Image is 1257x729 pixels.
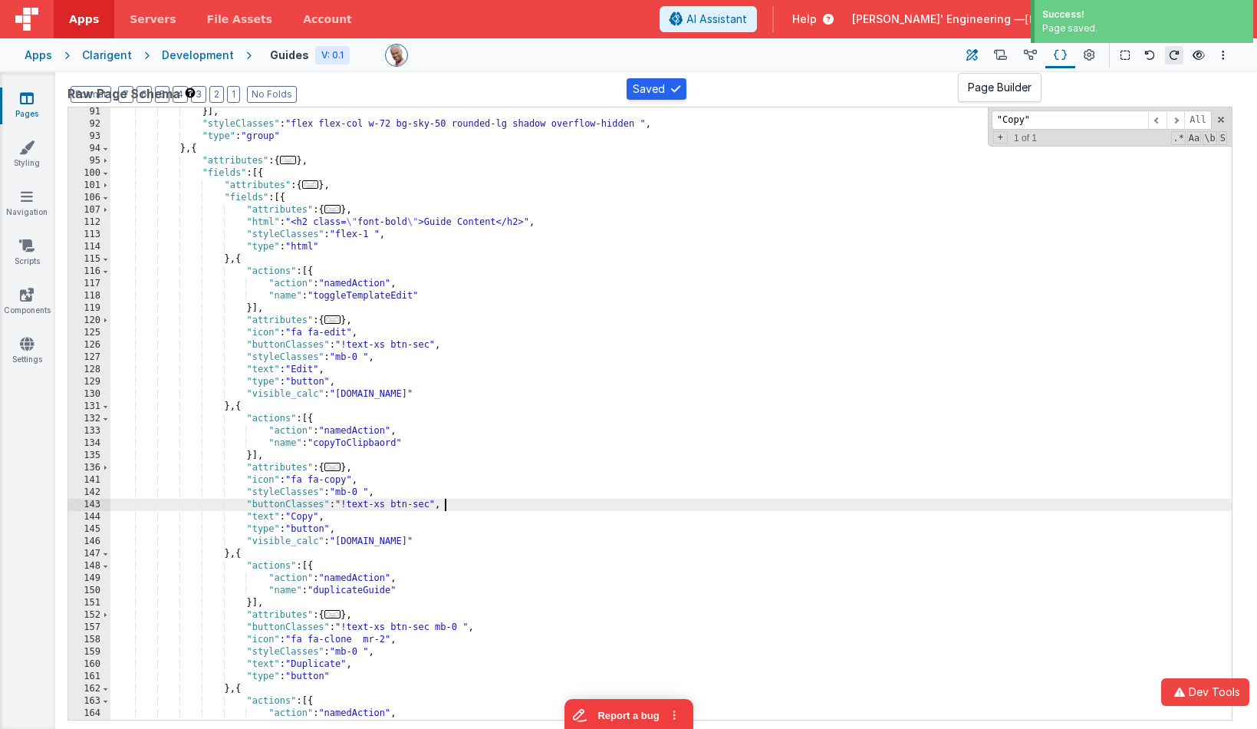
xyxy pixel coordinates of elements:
[660,6,757,32] button: AI Assistant
[25,48,52,63] div: Apps
[1203,131,1216,145] span: Whole Word Search
[209,86,224,103] button: 2
[68,634,110,646] div: 158
[68,474,110,487] div: 141
[1161,678,1249,706] button: Dev Tools
[686,12,747,27] span: AI Assistant
[68,658,110,671] div: 160
[68,401,110,413] div: 131
[852,12,1245,27] button: [PERSON_NAME]' Engineering — [EMAIL_ADDRESS][DOMAIN_NAME]
[68,499,110,511] div: 143
[1214,46,1232,64] button: Options
[68,708,110,720] div: 164
[386,45,407,66] img: 11ac31fe5dc3d0eff3fbbbf7b26fa6e1
[68,143,110,155] div: 94
[68,315,110,327] div: 120
[68,351,110,364] div: 127
[68,646,110,658] div: 159
[68,364,110,376] div: 128
[68,253,110,266] div: 115
[792,12,817,27] span: Help
[270,48,309,63] h4: Guides
[324,463,341,471] span: ...
[68,560,110,572] div: 148
[68,450,110,462] div: 135
[68,192,110,204] div: 106
[68,622,110,634] div: 157
[68,229,110,241] div: 113
[191,86,206,103] button: 3
[633,81,665,97] p: Saved
[71,86,111,103] button: Format
[68,413,110,425] div: 132
[1171,131,1185,145] span: RegExp Search
[324,610,341,618] span: ...
[68,487,110,499] div: 142
[1187,131,1201,145] span: CaseSensitive Search
[68,302,110,315] div: 119
[68,155,110,167] div: 95
[173,86,188,103] button: 4
[207,12,273,27] span: File Assets
[130,12,176,27] span: Servers
[68,597,110,609] div: 151
[68,278,110,290] div: 117
[68,695,110,708] div: 163
[68,216,110,229] div: 112
[992,111,1148,130] input: Search for
[68,130,110,143] div: 93
[68,241,110,253] div: 114
[1025,12,1213,27] span: [EMAIL_ADDRESS][DOMAIN_NAME]
[69,12,99,27] span: Apps
[68,437,110,450] div: 134
[993,131,1008,143] span: Toggel Replace mode
[852,12,1025,27] span: [PERSON_NAME]' Engineering —
[324,315,341,324] span: ...
[68,106,110,118] div: 91
[68,572,110,585] div: 149
[68,388,110,401] div: 130
[68,204,110,216] div: 107
[68,290,110,302] div: 118
[68,548,110,560] div: 147
[68,118,110,130] div: 92
[137,86,152,103] button: 6
[324,205,341,213] span: ...
[68,425,110,437] div: 133
[68,609,110,622] div: 152
[1042,21,1245,35] div: Page saved.
[247,86,297,103] button: No Folds
[155,86,169,103] button: 5
[68,671,110,683] div: 161
[68,511,110,523] div: 144
[82,48,132,63] div: Clarigent
[68,327,110,339] div: 125
[1184,111,1212,130] span: Alt-Enter
[1219,131,1227,145] span: Search In Selection
[315,46,350,64] div: V: 0.1
[162,48,234,63] div: Development
[68,180,110,192] div: 101
[1008,133,1043,143] span: 1 of 1
[227,86,240,103] button: 1
[68,683,110,695] div: 162
[68,523,110,536] div: 145
[68,536,110,548] div: 146
[68,167,110,180] div: 100
[1042,8,1245,21] div: Success!
[118,86,133,103] button: 7
[68,585,110,597] div: 150
[280,156,297,164] span: ...
[68,462,110,474] div: 136
[68,266,110,278] div: 116
[68,376,110,388] div: 129
[68,339,110,351] div: 126
[302,180,319,189] span: ...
